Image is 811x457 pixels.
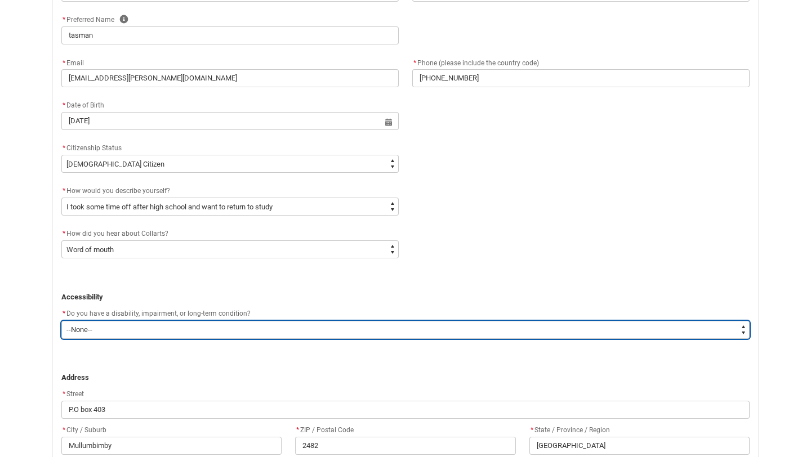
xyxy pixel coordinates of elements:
[61,426,106,434] span: City / Suburb
[66,187,170,195] span: How would you describe yourself?
[63,230,65,238] abbr: required
[529,426,610,434] span: State / Province / Region
[295,426,354,434] span: ZIP / Postal Code
[66,144,122,152] span: Citizenship Status
[412,69,750,87] input: +61 400 000 000
[61,16,114,24] span: Preferred Name
[61,69,399,87] input: you@example.com
[66,310,251,317] span: Do you have a disability, impairment, or long-term condition?
[531,426,533,434] abbr: required
[63,101,65,109] abbr: required
[63,16,65,24] abbr: required
[296,426,299,434] abbr: required
[61,101,104,109] span: Date of Birth
[66,230,168,238] span: How did you hear about Collarts?
[63,59,65,67] abbr: required
[63,390,65,398] abbr: required
[61,293,103,301] strong: Accessibility
[63,187,65,195] abbr: required
[61,56,88,68] label: Email
[63,426,65,434] abbr: required
[412,56,543,68] label: Phone (please include the country code)
[413,59,416,67] abbr: required
[61,373,89,382] strong: Address
[63,310,65,317] abbr: required
[63,144,65,152] abbr: required
[61,390,84,398] span: Street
